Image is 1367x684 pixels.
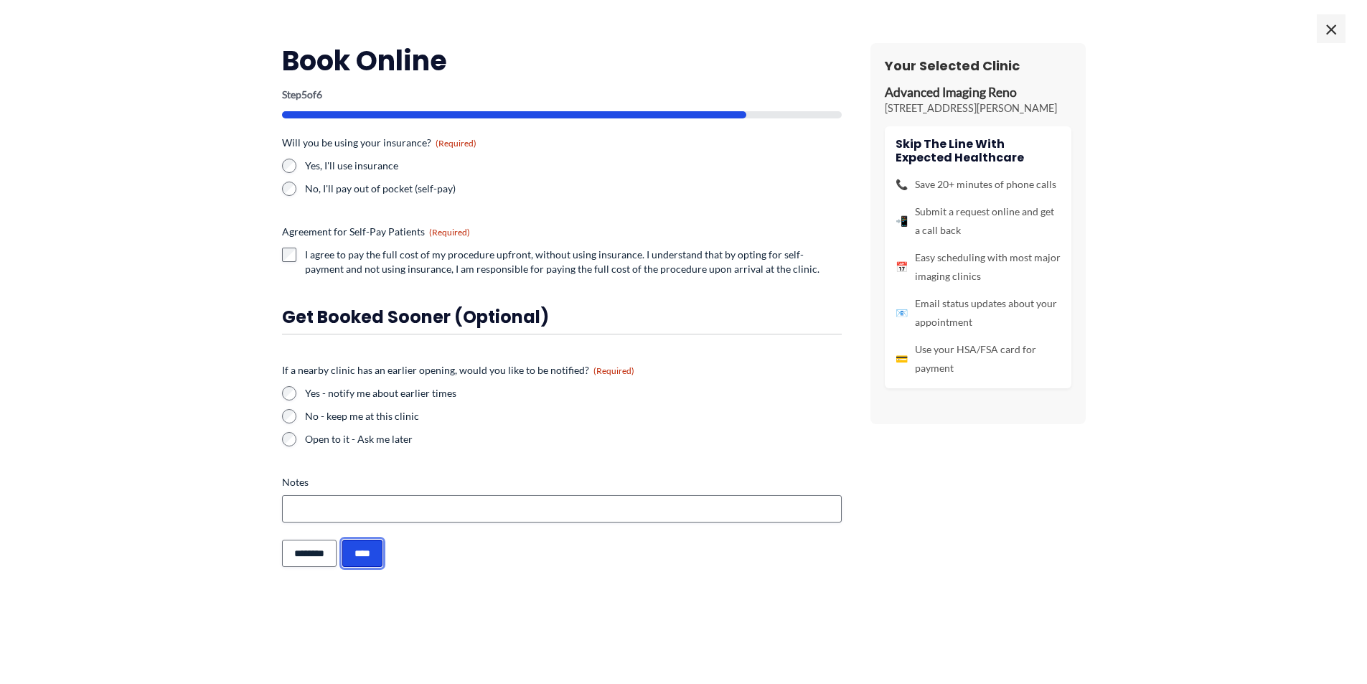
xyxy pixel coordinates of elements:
[885,101,1071,116] p: [STREET_ADDRESS][PERSON_NAME]
[896,175,1061,194] li: Save 20+ minutes of phone calls
[282,225,470,239] legend: Agreement for Self-Pay Patients
[896,350,908,368] span: 💳
[593,365,634,376] span: (Required)
[282,306,842,328] h3: Get booked sooner (optional)
[282,136,476,150] legend: Will you be using your insurance?
[896,340,1061,378] li: Use your HSA/FSA card for payment
[305,182,556,196] label: No, I'll pay out of pocket (self-pay)
[305,159,556,173] label: Yes, I'll use insurance
[885,57,1071,74] h3: Your Selected Clinic
[429,227,470,238] span: (Required)
[316,88,322,100] span: 6
[305,248,842,276] label: I agree to pay the full cost of my procedure upfront, without using insurance. I understand that ...
[1317,14,1345,43] span: ×
[896,175,908,194] span: 📞
[282,43,842,78] h2: Book Online
[305,386,842,400] label: Yes - notify me about earlier times
[896,137,1061,164] h4: Skip the line with Expected Healthcare
[282,90,842,100] p: Step of
[436,138,476,149] span: (Required)
[305,409,842,423] label: No - keep me at this clinic
[896,294,1061,332] li: Email status updates about your appointment
[896,304,908,322] span: 📧
[282,363,634,378] legend: If a nearby clinic has an earlier opening, would you like to be notified?
[282,475,842,489] label: Notes
[885,85,1071,101] p: Advanced Imaging Reno
[305,432,842,446] label: Open to it - Ask me later
[896,202,1061,240] li: Submit a request online and get a call back
[896,212,908,230] span: 📲
[896,248,1061,286] li: Easy scheduling with most major imaging clinics
[301,88,307,100] span: 5
[896,258,908,276] span: 📅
